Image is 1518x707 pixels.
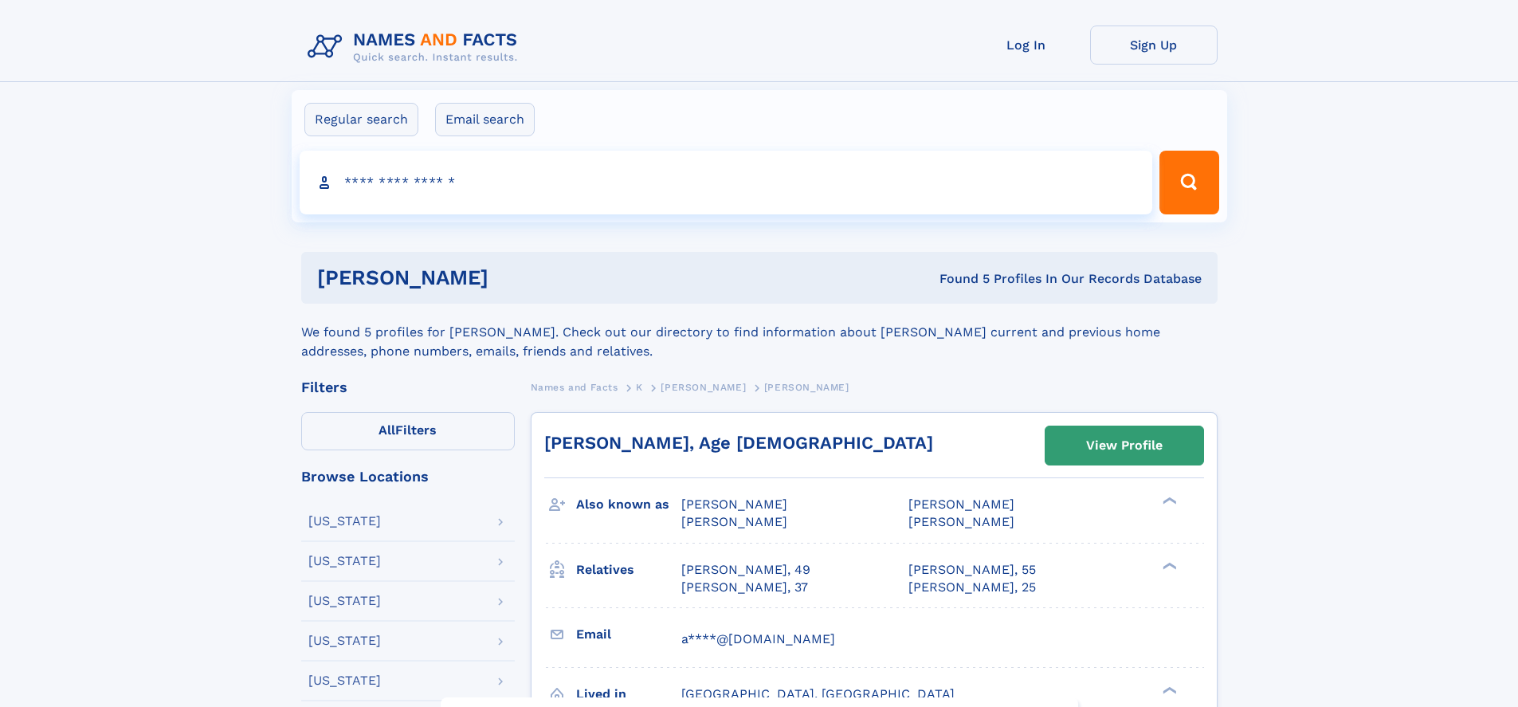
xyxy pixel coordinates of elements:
[908,514,1014,529] span: [PERSON_NAME]
[908,579,1036,596] a: [PERSON_NAME], 25
[308,515,381,528] div: [US_STATE]
[1159,151,1218,214] button: Search Button
[379,422,395,438] span: All
[681,514,787,529] span: [PERSON_NAME]
[576,556,681,583] h3: Relatives
[576,491,681,518] h3: Also known as
[531,377,618,397] a: Names and Facts
[576,621,681,648] h3: Email
[301,26,531,69] img: Logo Names and Facts
[308,555,381,568] div: [US_STATE]
[304,103,418,136] label: Regular search
[308,634,381,647] div: [US_STATE]
[308,595,381,607] div: [US_STATE]
[1086,427,1163,464] div: View Profile
[1090,26,1218,65] a: Sign Up
[636,377,643,397] a: K
[963,26,1090,65] a: Log In
[661,377,746,397] a: [PERSON_NAME]
[317,268,714,288] h1: [PERSON_NAME]
[636,382,643,393] span: K
[544,433,933,453] a: [PERSON_NAME], Age [DEMOGRAPHIC_DATA]
[301,469,515,484] div: Browse Locations
[661,382,746,393] span: [PERSON_NAME]
[301,412,515,450] label: Filters
[1159,560,1178,571] div: ❯
[681,561,810,579] a: [PERSON_NAME], 49
[764,382,849,393] span: [PERSON_NAME]
[435,103,535,136] label: Email search
[908,497,1014,512] span: [PERSON_NAME]
[714,270,1202,288] div: Found 5 Profiles In Our Records Database
[1159,496,1178,506] div: ❯
[300,151,1153,214] input: search input
[681,497,787,512] span: [PERSON_NAME]
[681,579,808,596] a: [PERSON_NAME], 37
[681,686,955,701] span: [GEOGRAPHIC_DATA], [GEOGRAPHIC_DATA]
[301,380,515,395] div: Filters
[908,561,1036,579] a: [PERSON_NAME], 55
[1045,426,1203,465] a: View Profile
[1159,685,1178,695] div: ❯
[308,674,381,687] div: [US_STATE]
[301,304,1218,361] div: We found 5 profiles for [PERSON_NAME]. Check out our directory to find information about [PERSON_...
